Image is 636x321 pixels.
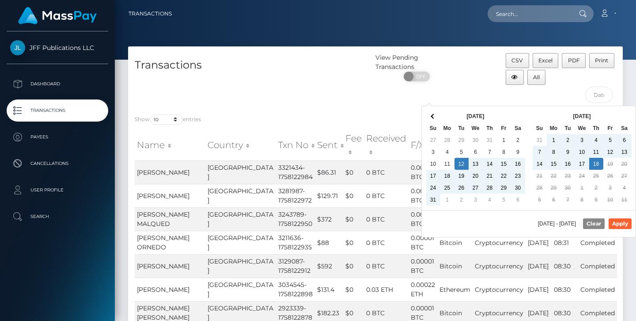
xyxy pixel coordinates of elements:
[506,53,529,68] button: CSV
[426,182,440,194] td: 24
[469,146,483,158] td: 6
[7,126,108,148] a: Payees
[617,194,632,206] td: 11
[538,57,553,64] span: Excel
[343,184,364,207] td: $0
[454,182,469,194] td: 26
[469,158,483,170] td: 13
[511,170,525,182] td: 23
[533,146,547,158] td: 7
[10,157,105,170] p: Cancellations
[575,194,589,206] td: 8
[205,254,276,278] td: [GEOGRAPHIC_DATA]
[603,158,617,170] td: 19
[409,130,437,161] th: F/X: activate to sort column ascending
[364,207,409,231] td: 0 BTC
[511,158,525,170] td: 16
[469,122,483,134] th: We
[589,146,603,158] td: 11
[497,158,511,170] td: 15
[497,194,511,206] td: 5
[137,210,189,228] span: [PERSON_NAME] MALQUED
[552,254,578,278] td: 08:30
[364,231,409,254] td: 0 BTC
[469,194,483,206] td: 3
[561,182,575,194] td: 30
[561,134,575,146] td: 2
[454,170,469,182] td: 19
[609,218,632,229] button: Apply
[547,110,617,122] th: [DATE]
[7,153,108,175] a: Cancellations
[7,206,108,228] a: Search
[409,72,431,81] span: OFF
[483,146,497,158] td: 7
[575,158,589,170] td: 17
[527,70,546,85] button: All
[617,182,632,194] td: 4
[603,182,617,194] td: 3
[439,262,462,270] span: Bitcoin
[454,122,469,134] th: Tu
[137,234,189,251] span: [PERSON_NAME] ORNEDO
[483,158,497,170] td: 14
[511,57,523,64] span: CSV
[511,146,525,158] td: 9
[440,158,454,170] td: 11
[343,130,364,161] th: Fee: activate to sort column ascending
[603,146,617,158] td: 12
[547,182,561,194] td: 29
[589,122,603,134] th: Th
[364,278,409,301] td: 0.03 ETH
[469,134,483,146] td: 30
[439,286,470,294] span: Ethereum
[575,134,589,146] td: 3
[10,183,105,197] p: User Profile
[276,184,315,207] td: 3281987-1758122972
[506,70,524,85] button: Column visibility
[603,170,617,182] td: 26
[526,278,552,301] td: [DATE]
[578,254,617,278] td: Completed
[585,87,613,103] input: Date filter
[483,170,497,182] td: 21
[547,158,561,170] td: 15
[578,231,617,254] td: Completed
[364,254,409,278] td: 0 BTC
[10,104,105,117] p: Transactions
[497,122,511,134] th: Fr
[511,134,525,146] td: 2
[343,160,364,184] td: $0
[617,170,632,182] td: 27
[375,53,458,72] div: View Pending Transactions
[595,57,608,64] span: Print
[589,134,603,146] td: 4
[364,184,409,207] td: 0 BTC
[617,122,632,134] th: Sa
[547,170,561,182] td: 22
[129,4,172,23] a: Transactions
[150,115,183,125] select: Showentries
[454,194,469,206] td: 2
[454,158,469,170] td: 12
[511,122,525,134] th: Sa
[409,160,437,184] td: 0.00001 BTC
[473,231,526,254] td: Cryptocurrency
[617,134,632,146] td: 6
[10,40,25,55] img: JFF Publications LLC
[315,130,343,161] th: Sent: activate to sort column ascending
[440,182,454,194] td: 25
[276,207,315,231] td: 3243789-1758122950
[511,182,525,194] td: 30
[589,158,603,170] td: 18
[469,182,483,194] td: 27
[547,134,561,146] td: 1
[205,207,276,231] td: [GEOGRAPHIC_DATA]
[137,286,189,294] span: [PERSON_NAME]
[533,134,547,146] td: 31
[603,194,617,206] td: 10
[533,170,547,182] td: 21
[483,134,497,146] td: 31
[315,254,343,278] td: $592
[575,146,589,158] td: 10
